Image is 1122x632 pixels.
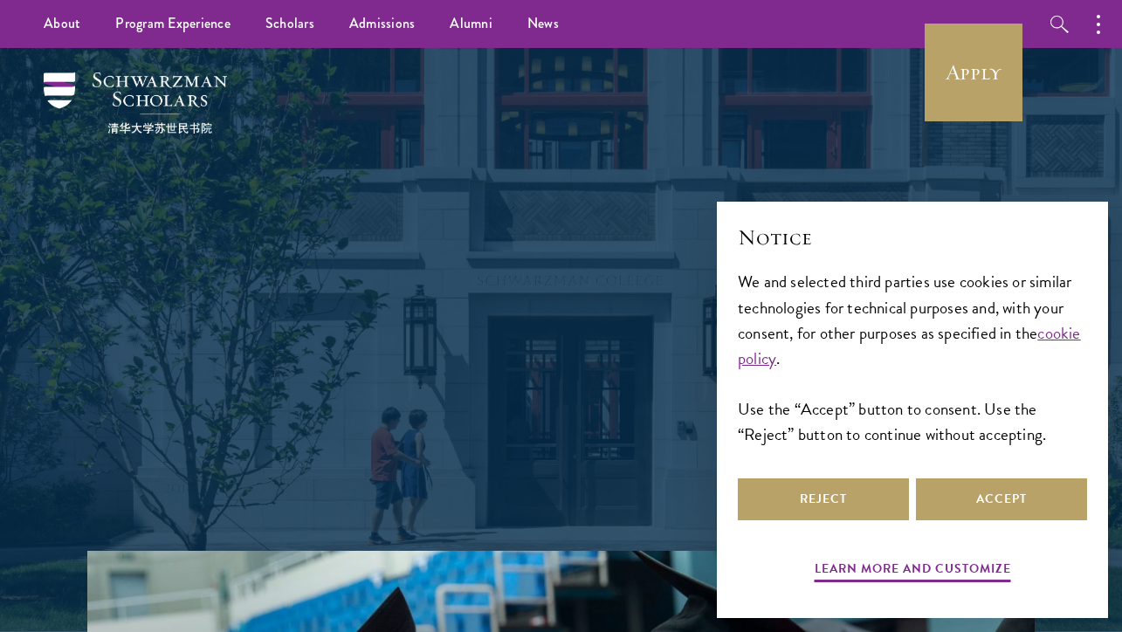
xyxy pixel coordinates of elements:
h2: Notice [738,223,1087,252]
img: Schwarzman Scholars [44,72,227,134]
a: Apply [925,24,1022,121]
a: cookie policy [738,320,1081,371]
button: Accept [916,478,1087,520]
div: We and selected third parties use cookies or similar technologies for technical purposes and, wit... [738,269,1087,446]
button: Reject [738,478,909,520]
button: Learn more and customize [815,558,1011,585]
